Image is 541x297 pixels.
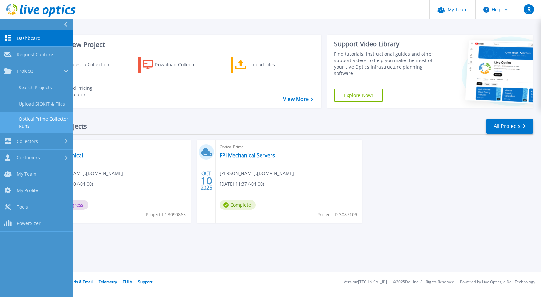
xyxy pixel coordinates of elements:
[220,200,256,210] span: Complete
[220,152,275,159] a: FPI Mechanical Servers
[49,144,187,151] span: Optical Prime
[17,35,41,41] span: Dashboard
[248,58,300,71] div: Upload Files
[46,57,118,73] a: Request a Collection
[17,171,36,177] span: My Team
[526,7,531,12] span: JR
[200,169,213,192] div: OCT 2025
[317,211,357,218] span: Project ID: 3087109
[155,58,206,71] div: Download Collector
[17,52,53,58] span: Request Capture
[220,170,294,177] span: [PERSON_NAME] , [DOMAIN_NAME]
[231,57,302,73] a: Upload Files
[123,279,132,284] a: EULA
[283,96,313,102] a: View More
[460,280,535,284] li: Powered by Live Optics, a Dell Technology
[64,58,116,71] div: Request a Collection
[146,211,186,218] span: Project ID: 3090865
[486,119,533,134] a: All Projects
[71,279,93,284] a: Ads & Email
[46,41,313,48] h3: Start a New Project
[49,170,123,177] span: [PERSON_NAME] , [DOMAIN_NAME]
[344,280,387,284] li: Version: [TECHNICAL_ID]
[99,279,117,284] a: Telemetry
[17,188,38,193] span: My Profile
[201,178,212,183] span: 10
[17,155,40,161] span: Customers
[138,57,210,73] a: Download Collector
[393,280,454,284] li: © 2025 Dell Inc. All Rights Reserved
[17,220,41,226] span: PowerSizer
[17,68,34,74] span: Projects
[17,204,28,210] span: Tools
[17,138,38,144] span: Collectors
[220,181,264,188] span: [DATE] 11:37 (-04:00)
[334,40,438,48] div: Support Video Library
[220,144,358,151] span: Optical Prime
[334,89,383,102] a: Explore Now!
[63,85,115,98] div: Cloud Pricing Calculator
[334,51,438,77] div: Find tutorials, instructional guides and other support videos to help you make the most of your L...
[138,279,152,284] a: Support
[46,83,118,99] a: Cloud Pricing Calculator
